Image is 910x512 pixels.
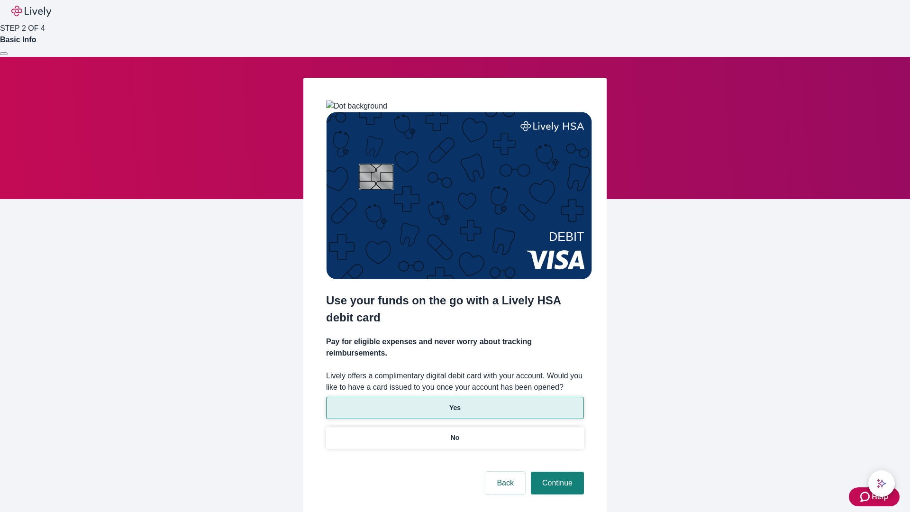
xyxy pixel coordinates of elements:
[326,292,584,326] h2: Use your funds on the go with a Lively HSA debit card
[849,487,900,506] button: Zendesk support iconHelp
[868,470,895,497] button: chat
[451,433,460,443] p: No
[326,397,584,419] button: Yes
[11,6,51,17] img: Lively
[326,112,592,279] img: Debit card
[877,479,886,488] svg: Lively AI Assistant
[326,427,584,449] button: No
[326,370,584,393] label: Lively offers a complimentary digital debit card with your account. Would you like to have a card...
[326,336,584,359] h4: Pay for eligible expenses and never worry about tracking reimbursements.
[860,491,872,503] svg: Zendesk support icon
[449,403,461,413] p: Yes
[872,491,888,503] span: Help
[326,101,387,112] img: Dot background
[531,472,584,494] button: Continue
[485,472,525,494] button: Back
